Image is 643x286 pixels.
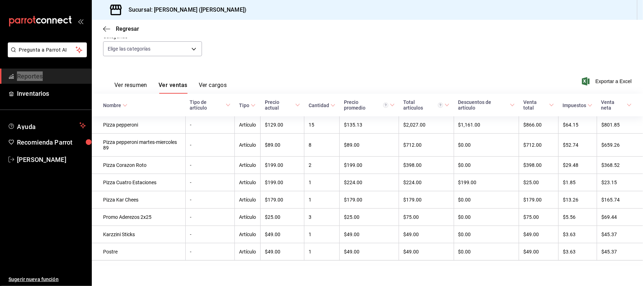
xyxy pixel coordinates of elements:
td: $712.00 [399,134,454,157]
span: Elige las categorías [108,45,151,52]
button: Pregunta a Parrot AI [8,42,87,57]
span: Cantidad [309,103,335,108]
td: $29.48 [558,157,597,174]
td: $64.15 [558,116,597,134]
td: $165.74 [597,191,643,209]
td: $2,027.00 [399,116,454,134]
a: Pregunta a Parrot AI [5,51,87,59]
td: $129.00 [261,116,304,134]
h3: Sucursal: [PERSON_NAME] ([PERSON_NAME]) [123,6,246,14]
svg: El total artículos considera cambios de precios en los artículos así como costos adicionales por ... [438,103,443,108]
td: $49.00 [399,226,454,243]
span: Total artículos [403,99,449,111]
span: Reportes [17,71,86,81]
td: 1 [304,243,340,261]
td: $659.26 [597,134,643,157]
td: $199.00 [454,174,519,191]
td: Pizza pepperoni [92,116,185,134]
td: $52.74 [558,134,597,157]
td: $49.00 [261,226,304,243]
td: $49.00 [519,243,558,261]
td: 3 [304,209,340,226]
button: open_drawer_menu [78,18,83,24]
td: $75.00 [399,209,454,226]
td: Artículo [235,191,261,209]
td: 1 [304,191,340,209]
td: $49.00 [399,243,454,261]
span: Pregunta a Parrot AI [19,46,76,54]
div: Tipo [239,103,249,108]
span: Tipo de artículo [190,99,231,111]
svg: Precio promedio = Total artículos / cantidad [383,103,388,108]
td: Karzzini Sticks [92,226,185,243]
td: $801.85 [597,116,643,134]
span: Ayuda [17,121,77,130]
td: $398.00 [519,157,558,174]
td: Artículo [235,157,261,174]
td: Artículo [235,116,261,134]
td: Pizza pepperoni martes-miercoles 89 [92,134,185,157]
td: - [185,174,235,191]
td: $224.00 [340,174,399,191]
td: Artículo [235,134,261,157]
span: Regresar [116,25,139,32]
div: Venta total [523,99,548,111]
td: $49.00 [340,243,399,261]
td: $5.56 [558,209,597,226]
td: $199.00 [340,157,399,174]
td: $0.00 [454,226,519,243]
td: $25.00 [340,209,399,226]
td: - [185,209,235,226]
button: Ver resumen [114,82,147,94]
div: navigation tabs [114,82,227,94]
button: Ver cargos [199,82,227,94]
div: Nombre [103,103,121,108]
td: Artículo [235,226,261,243]
td: $179.00 [261,191,304,209]
span: Nombre [103,103,127,108]
div: Venta neta [601,99,625,111]
td: 15 [304,116,340,134]
span: [PERSON_NAME] [17,155,86,164]
td: Pizza Corazon Roto [92,157,185,174]
td: Pizza Kar Chees [92,191,185,209]
span: Venta total [523,99,554,111]
td: $23.15 [597,174,643,191]
td: $199.00 [261,157,304,174]
div: Impuestos [562,103,586,108]
td: $0.00 [454,157,519,174]
td: $0.00 [454,243,519,261]
button: Regresar [103,25,139,32]
span: Tipo [239,103,256,108]
div: Descuentos de artículo [458,99,508,111]
td: $3.63 [558,226,597,243]
td: $866.00 [519,116,558,134]
div: Precio actual [265,99,294,111]
td: - [185,157,235,174]
td: $45.37 [597,243,643,261]
td: $13.26 [558,191,597,209]
td: - [185,134,235,157]
td: - [185,243,235,261]
td: $3.63 [558,243,597,261]
td: - [185,226,235,243]
td: - [185,191,235,209]
td: $49.00 [261,243,304,261]
span: Precio promedio [344,99,395,111]
td: $25.00 [261,209,304,226]
span: Inventarios [17,89,86,98]
td: $45.37 [597,226,643,243]
span: Venta neta [601,99,632,111]
td: $179.00 [340,191,399,209]
td: Promo Aderezos 2x25 [92,209,185,226]
td: $69.44 [597,209,643,226]
td: $224.00 [399,174,454,191]
button: Exportar a Excel [583,77,632,86]
td: Artículo [235,243,261,261]
td: $49.00 [519,226,558,243]
td: Artículo [235,174,261,191]
td: $368.52 [597,157,643,174]
td: - [185,116,235,134]
div: Total artículos [403,99,443,111]
td: $25.00 [519,174,558,191]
